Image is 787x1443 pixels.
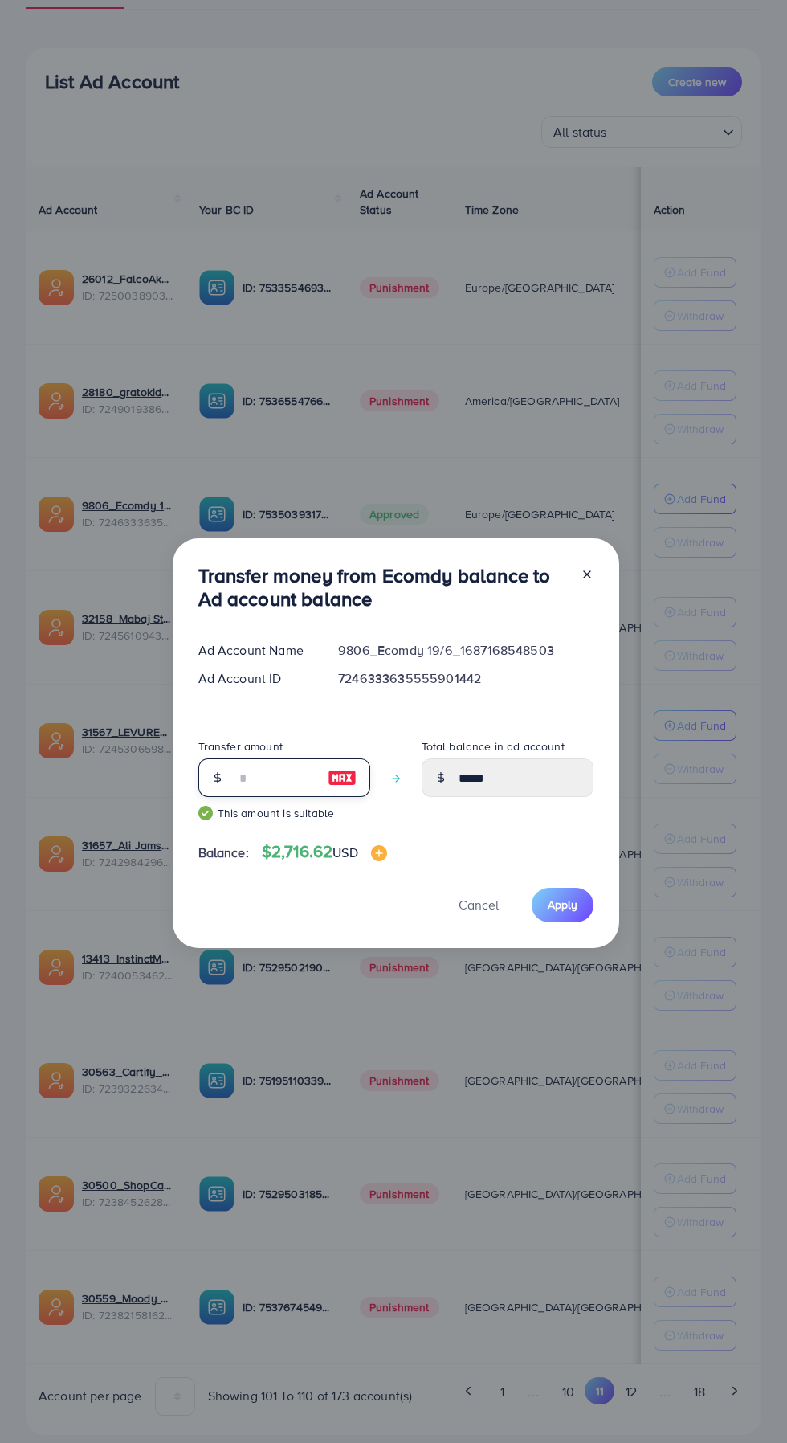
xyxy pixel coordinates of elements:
[532,888,593,922] button: Apply
[325,669,606,688] div: 7246333635555901442
[438,888,519,922] button: Cancel
[371,845,387,861] img: image
[198,805,370,821] small: This amount is suitable
[186,641,326,660] div: Ad Account Name
[262,842,387,862] h4: $2,716.62
[186,669,326,688] div: Ad Account ID
[332,844,357,861] span: USD
[548,897,577,913] span: Apply
[198,564,568,611] h3: Transfer money from Ecomdy balance to Ad account balance
[719,1371,775,1431] iframe: Chat
[422,738,565,754] label: Total balance in ad account
[459,896,499,914] span: Cancel
[198,806,213,820] img: guide
[328,768,357,787] img: image
[325,641,606,660] div: 9806_Ecomdy 19/6_1687168548503
[198,738,283,754] label: Transfer amount
[198,844,249,862] span: Balance:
